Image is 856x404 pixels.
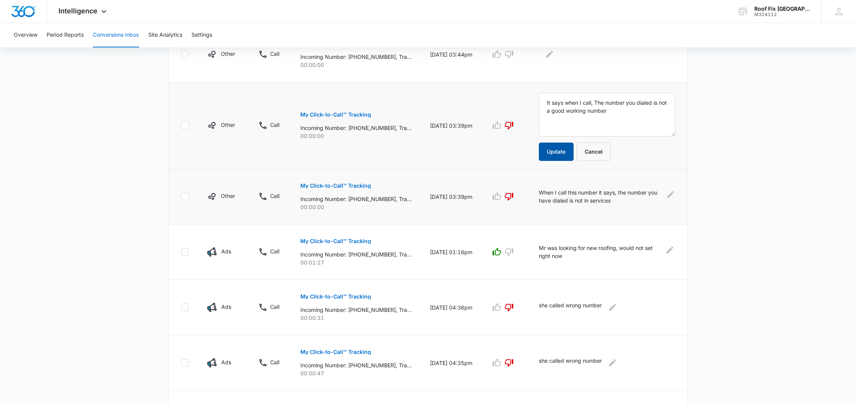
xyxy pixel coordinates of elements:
p: Call [270,121,279,129]
p: 00:00:00 [300,203,412,211]
p: 00:00:00 [300,61,412,69]
div: account name [754,6,810,12]
td: [DATE] 01:16pm [421,224,481,280]
p: Call [270,192,279,200]
button: My Click-to-Call™ Tracking [300,343,371,361]
p: Call [270,247,279,255]
p: Incoming Number: [PHONE_NUMBER], Tracking Number: [PHONE_NUMBER], Ring To: [PHONE_NUMBER], Caller... [300,250,412,258]
p: Call [270,50,279,58]
button: Edit Comments [543,48,556,60]
button: Period Reports [47,23,84,47]
div: account id [754,12,810,17]
td: [DATE] 03:44pm [421,27,481,82]
p: My Click-to-Call™ Tracking [300,183,371,188]
p: Call [270,303,279,311]
td: [DATE] 03:39pm [421,169,481,224]
p: she called wrong number [539,301,602,313]
td: [DATE] 04:36pm [421,280,481,335]
p: When I call this number it says, the number you have dialed is not in services [539,188,662,204]
p: My Click-to-Call™ Tracking [300,239,371,244]
button: My Click-to-Call™ Tracking [300,177,371,195]
p: Incoming Number: [PHONE_NUMBER], Tracking Number: [PHONE_NUMBER], Ring To: [PHONE_NUMBER], Caller... [300,195,412,203]
p: Incoming Number: [PHONE_NUMBER], Tracking Number: [PHONE_NUMBER], Ring To: [PHONE_NUMBER], Caller... [300,306,412,314]
textarea: It says when I call, The number you dialed is not a good working number [539,93,675,136]
button: My Click-to-Call™ Tracking [300,232,371,250]
td: [DATE] 04:35pm [421,335,481,391]
span: Intelligence [58,7,97,15]
p: 00:00:00 [300,132,412,140]
p: 00:00:31 [300,314,412,322]
p: Other [221,192,235,200]
p: Incoming Number: [PHONE_NUMBER], Tracking Number: [PHONE_NUMBER], Ring To: [PHONE_NUMBER], Caller... [300,124,412,132]
p: Incoming Number: [PHONE_NUMBER], Tracking Number: [PHONE_NUMBER], Ring To: [PHONE_NUMBER], Caller... [300,361,412,369]
p: My Click-to-Call™ Tracking [300,349,371,355]
button: Site Analytics [148,23,182,47]
button: Update [539,143,574,161]
button: My Click-to-Call™ Tracking [300,287,371,306]
p: she called wrong number [539,357,602,369]
p: Incoming Number: [PHONE_NUMBER], Tracking Number: [PHONE_NUMBER], Ring To: [PHONE_NUMBER], Caller... [300,53,412,61]
button: Edit Comments [666,188,675,201]
td: [DATE] 03:39pm [421,82,481,169]
p: Mr was looking for new roofing, would not set right now [539,244,660,260]
button: Edit Comments [606,357,619,369]
p: 00:01:27 [300,258,412,266]
button: Cancel [577,143,611,161]
p: 00:00:47 [300,369,412,377]
button: Settings [191,23,212,47]
button: Overview [14,23,37,47]
p: Ads [221,303,231,311]
p: Other [221,121,235,129]
p: Ads [221,358,231,366]
p: Other [221,50,235,58]
p: Ads [221,247,231,255]
button: My Click-to-Call™ Tracking [300,105,371,124]
p: Call [270,358,279,366]
p: My Click-to-Call™ Tracking [300,112,371,117]
p: My Click-to-Call™ Tracking [300,294,371,299]
button: Edit Comments [606,301,619,313]
button: Conversions Inbox [93,23,139,47]
button: Edit Comments [664,244,675,256]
